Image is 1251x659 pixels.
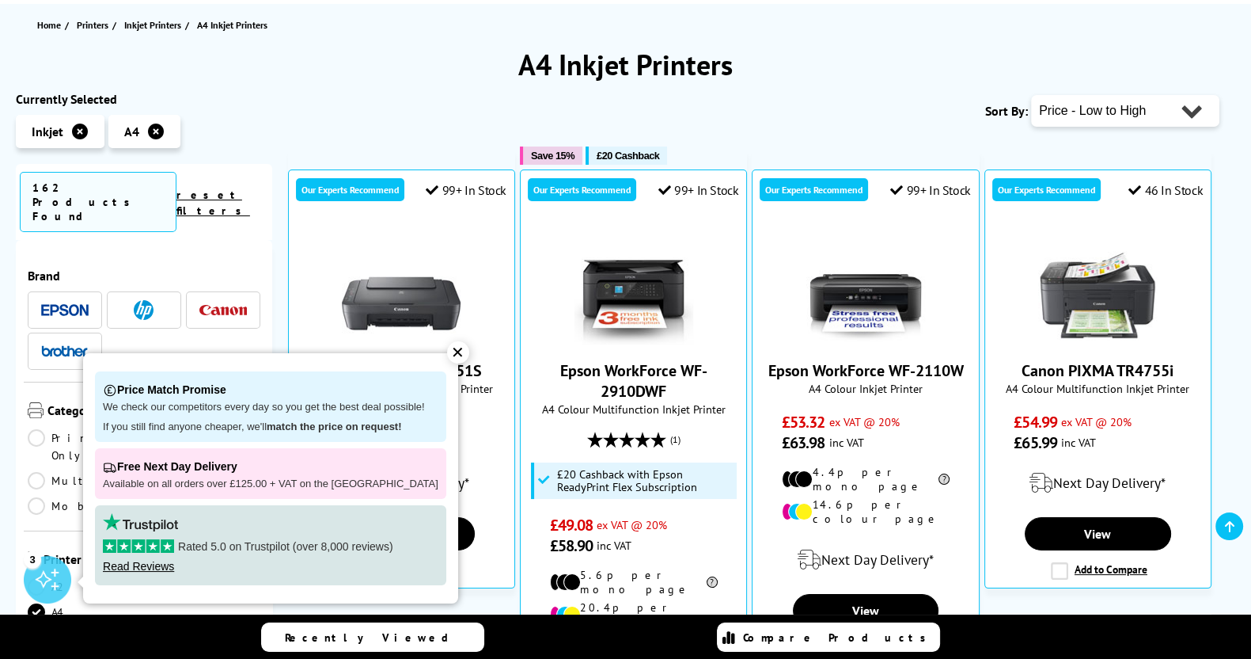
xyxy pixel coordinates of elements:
[134,300,154,320] img: HP
[782,412,825,432] span: £53.32
[20,172,176,232] span: 162 Products Found
[447,341,469,364] div: ✕
[760,538,970,582] div: modal_delivery
[550,515,593,535] span: £49.08
[261,623,484,652] a: Recently Viewed
[124,17,181,33] span: Inkjet Printers
[550,568,718,596] li: 5.6p per mono page
[597,150,659,162] span: £20 Cashback
[28,268,260,284] span: Brand
[1014,412,1057,432] span: £54.99
[658,182,739,198] div: 99+ In Stock
[28,604,144,621] a: A4
[28,402,44,418] img: Category
[717,623,940,652] a: Compare Products
[1038,226,1157,345] img: Canon PIXMA TR4755i
[199,305,247,315] img: Canon
[16,46,1235,83] h1: A4 Inkjet Printers
[28,472,200,489] a: Multifunction
[41,345,89,356] img: Brother
[1025,517,1171,550] a: View
[890,182,971,198] div: 99+ In Stock
[41,341,89,361] a: Brother
[574,332,693,348] a: Epson WorkForce WF-2910DWF
[342,226,461,345] img: Canon PIXMA MG2551S
[28,429,144,464] a: Print Only
[782,465,950,493] li: 4.4p per mono page
[793,594,939,627] a: View
[1051,562,1147,580] label: Add to Compare
[285,630,464,645] span: Recently Viewed
[197,19,267,31] span: A4 Inkjet Printers
[806,226,925,345] img: Epson WorkForce WF-2110W
[1061,435,1096,450] span: inc VAT
[176,188,250,218] a: reset filters
[103,456,438,478] p: Free Next Day Delivery
[47,402,260,421] span: Category
[32,124,63,139] span: Inkjet
[16,91,272,107] div: Currently Selected
[77,17,108,33] span: Printers
[768,360,963,381] a: Epson WorkForce WF-2110W
[103,539,174,553] img: stars-5.svg
[267,421,401,432] strong: match the price on request!
[550,600,718,629] li: 20.4p per colour page
[103,539,438,554] p: Rated 5.0 on Trustpilot (over 8,000 reviews)
[743,630,934,645] span: Compare Products
[806,332,925,348] a: Epson WorkForce WF-2110W
[103,560,174,573] a: Read Reviews
[529,402,738,417] span: A4 Colour Multifunction Inkjet Printer
[828,414,899,429] span: ex VAT @ 20%
[1014,432,1057,453] span: £65.99
[426,182,506,198] div: 99+ In Stock
[550,535,593,556] span: £58.90
[103,401,438,414] p: We check our competitors every day so you get the best deal possible!
[597,517,667,532] span: ex VAT @ 20%
[1022,360,1173,381] a: Canon PIXMA TR4755i
[586,147,667,165] button: £20 Cashback
[760,381,970,396] span: A4 Colour Inkjet Printer
[560,360,707,402] a: Epson WorkForce WF-2910DWF
[124,17,185,33] a: Inkjet Printers
[993,461,1203,505] div: modal_delivery
[120,300,168,320] a: HP
[531,150,574,162] span: Save 15%
[992,178,1101,201] div: Our Experts Recommend
[37,17,65,33] a: Home
[199,300,247,320] a: Canon
[296,178,404,201] div: Our Experts Recommend
[124,124,139,139] span: A4
[597,538,631,553] span: inc VAT
[44,551,260,570] span: Printer Size
[103,421,438,434] p: If you still find anyone cheaper, we'll
[993,381,1203,396] span: A4 Colour Multifunction Inkjet Printer
[828,435,863,450] span: inc VAT
[1038,332,1157,348] a: Canon PIXMA TR4755i
[28,497,144,515] a: Mobile
[103,513,178,531] img: trustpilot rating
[77,17,112,33] a: Printers
[760,178,868,201] div: Our Experts Recommend
[103,478,438,491] p: Available on all orders over £125.00 + VAT on the [GEOGRAPHIC_DATA]
[782,497,950,526] li: 14.6p per colour page
[103,379,438,401] p: Price Match Promise
[1128,182,1203,198] div: 46 In Stock
[41,300,89,320] a: Epson
[782,432,825,453] span: £63.98
[520,147,582,165] button: Save 15%
[985,103,1028,119] span: Sort By:
[24,550,41,568] div: 3
[342,332,461,348] a: Canon PIXMA MG2551S
[528,178,636,201] div: Our Experts Recommend
[1061,414,1132,429] span: ex VAT @ 20%
[670,425,680,455] span: (1)
[41,304,89,316] img: Epson
[557,468,733,493] span: £20 Cashback with Epson ReadyPrint Flex Subscription
[574,226,693,345] img: Epson WorkForce WF-2910DWF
